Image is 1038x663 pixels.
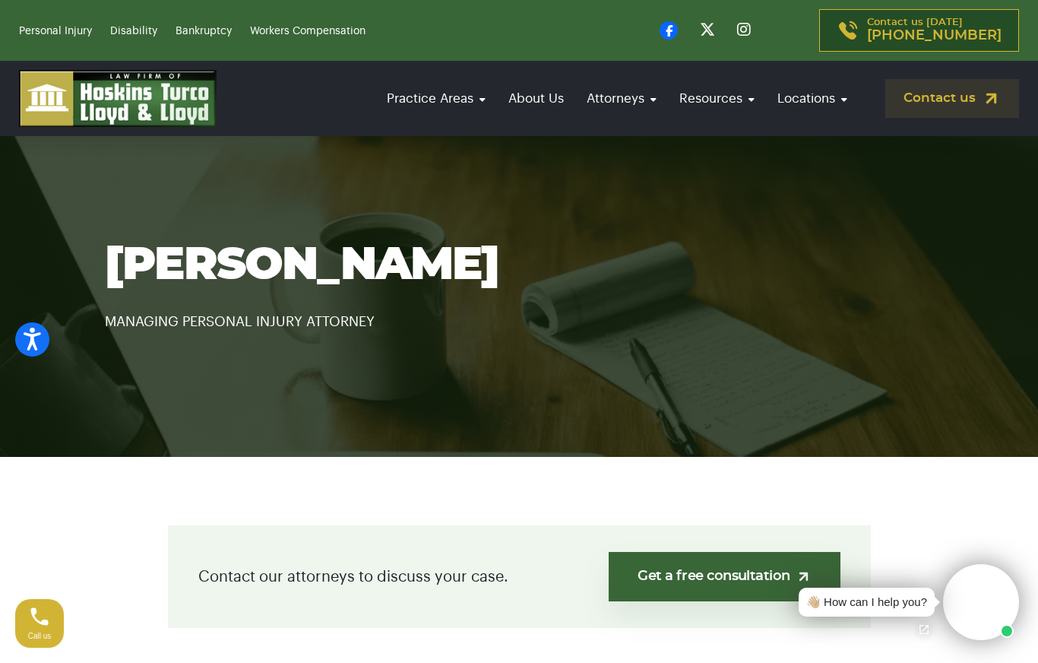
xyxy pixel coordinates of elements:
[501,77,571,120] a: About Us
[819,9,1019,52] a: Contact us [DATE][PHONE_NUMBER]
[19,26,92,36] a: Personal Injury
[770,77,855,120] a: Locations
[867,28,1002,43] span: [PHONE_NUMBER]
[908,614,940,646] a: Open chat
[379,77,493,120] a: Practice Areas
[672,77,762,120] a: Resources
[609,552,840,601] a: Get a free consultation
[28,632,52,640] span: Call us
[806,594,927,611] div: 👋🏼 How can I help you?
[105,239,933,292] h1: [PERSON_NAME]
[105,292,933,333] p: MANAGING PERSONAL INJURY ATTORNEY
[110,26,157,36] a: Disability
[579,77,664,120] a: Attorneys
[885,79,1019,118] a: Contact us
[176,26,232,36] a: Bankruptcy
[168,525,871,628] div: Contact our attorneys to discuss your case.
[867,17,1002,43] p: Contact us [DATE]
[19,70,217,127] img: logo
[250,26,366,36] a: Workers Compensation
